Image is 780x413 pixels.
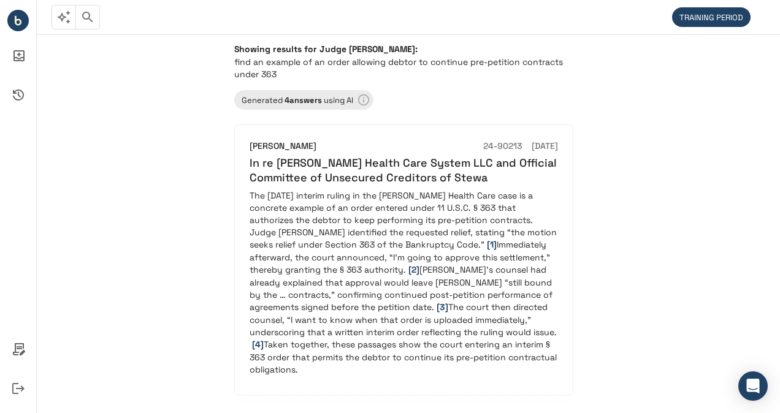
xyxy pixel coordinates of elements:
span: [4] [252,339,264,350]
h6: In re [PERSON_NAME] Health Care System LLC and Official Committee of Unsecured Creditors of Stewa [250,156,558,184]
span: [1] [487,239,497,250]
b: 4 answer s [285,95,322,105]
div: Learn more about your results [234,90,373,110]
p: find an example of an order allowing debtor to continue pre-petition contracts under 363 [234,56,583,80]
h6: [PERSON_NAME] [250,140,316,153]
p: The [DATE] interim ruling in the [PERSON_NAME] Health Care case is a concrete example of an order... [250,189,558,376]
h6: Showing results for Judge [PERSON_NAME]: [234,44,583,55]
span: Generated using AI [234,95,361,105]
span: [3] [437,301,448,313]
h6: 24-90213 [483,140,522,153]
div: Open Intercom Messenger [738,371,768,401]
div: We are not billing you for your initial period of in-app activity. [672,7,757,27]
span: [2] [408,264,419,275]
h6: [DATE] [532,140,558,153]
span: TRAINING PERIOD [672,12,751,23]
